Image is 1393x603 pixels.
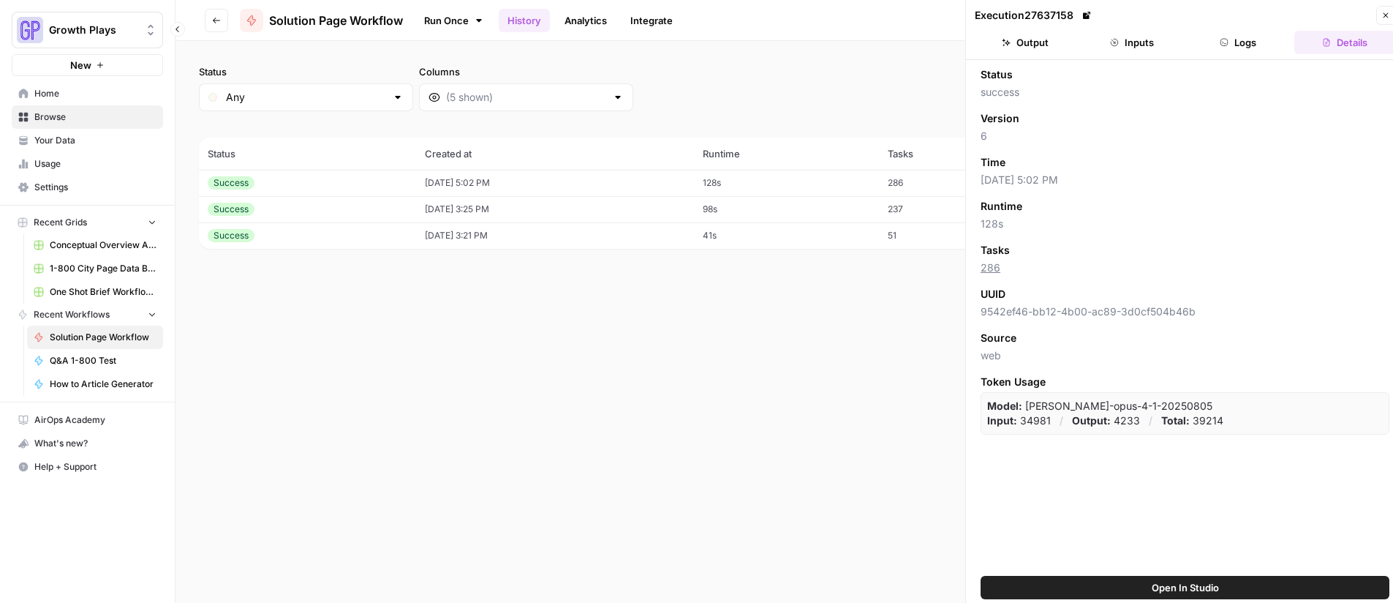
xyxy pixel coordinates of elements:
[34,460,156,473] span: Help + Support
[50,331,156,344] span: Solution Page Workflow
[981,331,1016,345] span: Source
[694,196,879,222] td: 98s
[12,455,163,479] button: Help + Support
[694,138,879,170] th: Runtime
[199,64,413,79] label: Status
[49,23,137,37] span: Growth Plays
[199,111,1370,138] span: (3 records)
[1149,413,1152,428] p: /
[12,54,163,76] button: New
[208,176,254,190] div: Success
[416,222,695,249] td: [DATE] 3:21 PM
[12,211,163,233] button: Recent Grids
[1161,414,1190,427] strong: Total:
[416,170,695,196] td: [DATE] 5:02 PM
[981,576,1389,599] button: Open In Studio
[499,9,550,32] a: History
[694,222,879,249] td: 41s
[987,400,1022,412] strong: Model:
[34,413,156,427] span: AirOps Academy
[416,196,695,222] td: [DATE] 3:25 PM
[70,58,91,72] span: New
[1152,580,1219,595] span: Open In Studio
[17,17,43,43] img: Growth Plays Logo
[981,348,1389,363] span: web
[226,90,386,105] input: Any
[34,308,110,321] span: Recent Workflows
[987,414,1017,427] strong: Input:
[981,199,1022,214] span: Runtime
[34,157,156,171] span: Usage
[34,87,156,100] span: Home
[975,8,1094,23] div: Execution 27637158
[622,9,682,32] a: Integrate
[981,85,1389,100] span: success
[50,262,156,275] span: 1-800 City Page Data Batch 5
[446,90,606,105] input: (5 shown)
[27,349,163,372] a: Q&A 1-800 Test
[12,105,163,129] a: Browse
[981,304,1389,319] span: 9542ef46-bb12-4b00-ac89-3d0cf504b46b
[1072,414,1111,427] strong: Output:
[879,138,1024,170] th: Tasks
[12,12,163,48] button: Workspace: Growth Plays
[981,261,1000,274] a: 286
[12,82,163,105] a: Home
[27,372,163,396] a: How to Article Generator
[269,12,403,29] span: Solution Page Workflow
[208,203,254,216] div: Success
[556,9,616,32] a: Analytics
[50,354,156,367] span: Q&A 1-800 Test
[12,432,162,454] div: What's new?
[1060,413,1063,428] p: /
[981,375,1389,389] span: Token Usage
[34,134,156,147] span: Your Data
[208,229,254,242] div: Success
[50,285,156,299] span: One Shot Brief Workflow Grid
[987,399,1212,413] p: claude-opus-4-1-20250805
[981,217,1389,231] span: 128s
[694,170,879,196] td: 128s
[27,326,163,349] a: Solution Page Workflow
[50,239,156,252] span: Conceptual Overview Article Grid
[879,196,1024,222] td: 237
[12,408,163,432] a: AirOps Academy
[981,173,1389,187] span: [DATE] 5:02 PM
[27,233,163,257] a: Conceptual Overview Article Grid
[415,8,493,33] a: Run Once
[981,155,1005,170] span: Time
[50,378,156,391] span: How to Article Generator
[1072,413,1140,428] p: 4233
[27,280,163,304] a: One Shot Brief Workflow Grid
[34,111,156,124] span: Browse
[981,287,1005,301] span: UUID
[34,216,87,229] span: Recent Grids
[419,64,633,79] label: Columns
[975,31,1076,54] button: Output
[199,138,416,170] th: Status
[981,243,1010,258] span: Tasks
[12,176,163,199] a: Settings
[987,413,1051,428] p: 34981
[879,222,1024,249] td: 51
[981,111,1019,126] span: Version
[1161,413,1223,428] p: 39214
[12,304,163,326] button: Recent Workflows
[879,170,1024,196] td: 286
[12,152,163,176] a: Usage
[12,129,163,152] a: Your Data
[1188,31,1289,54] button: Logs
[416,138,695,170] th: Created at
[12,432,163,455] button: What's new?
[34,181,156,194] span: Settings
[981,129,1389,143] span: 6
[1081,31,1182,54] button: Inputs
[27,257,163,280] a: 1-800 City Page Data Batch 5
[981,67,1013,82] span: Status
[240,9,403,32] a: Solution Page Workflow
